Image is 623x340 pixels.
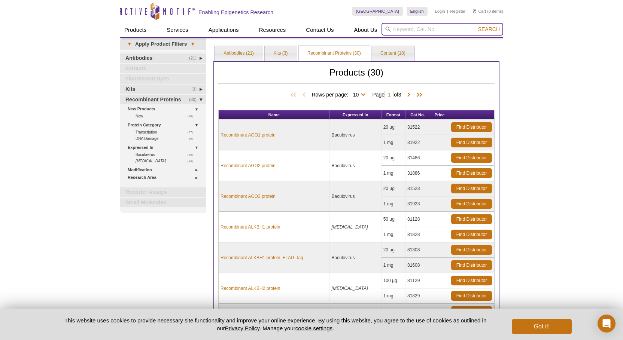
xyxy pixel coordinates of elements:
a: Services [162,23,193,37]
td: 81130 [405,304,430,319]
a: About Us [350,23,382,37]
a: Register [450,9,465,14]
span: Next Page [405,91,413,99]
a: Find Distributor [451,138,492,147]
a: ▾Apply Product Filters▾ [120,38,206,50]
li: | [447,7,448,16]
a: Kits (3) [265,46,297,61]
a: Login [435,9,445,14]
td: 31522 [405,120,430,135]
a: Find Distributor [451,291,492,301]
i: [MEDICAL_DATA] [332,224,368,230]
td: 31886 [405,166,430,181]
span: Search [478,26,500,32]
a: Cart [473,9,486,14]
span: (30) [189,95,201,105]
a: Find Distributor [451,184,492,193]
div: Open Intercom Messenger [598,315,616,333]
a: (3)Kits [120,85,206,94]
button: Search [476,26,502,33]
p: This website uses cookies to provide necessary site functionality and improve your online experie... [51,316,499,332]
a: (16)New [136,113,197,119]
th: Cat No. [405,110,430,120]
td: 31923 [405,196,430,212]
span: (16) [188,151,197,158]
span: (8) [189,135,197,142]
a: Find Distributor [451,245,492,255]
a: Extracts [120,64,206,74]
a: Recombinant ALKBH1 protein, FLAG-Tag [221,254,303,261]
span: ▾ [124,41,135,48]
a: [GEOGRAPHIC_DATA] [352,7,403,16]
a: Modification [128,166,201,174]
span: (3) [191,85,201,94]
td: 81608 [405,258,430,273]
a: Recombinant AGO2 protein [221,162,276,169]
td: 81308 [405,242,430,258]
td: Baculovirus [330,120,382,150]
td: 20 µg [382,242,405,258]
a: Find Distributor [451,306,492,316]
a: Products [120,23,151,37]
a: Applications [204,23,243,37]
span: (21) [189,53,201,63]
span: (16) [188,113,197,119]
button: Got it! [512,319,572,334]
span: ▾ [187,41,198,48]
td: 1 mg [382,196,405,212]
a: Expressed In [128,144,201,151]
span: Last Page [413,91,424,99]
a: Find Distributor [451,122,492,132]
th: Format [382,110,405,120]
li: (0 items) [473,7,503,16]
td: 81828 [405,227,430,242]
th: Name [219,110,330,120]
i: [MEDICAL_DATA] [136,159,166,163]
a: Recombinant ALKBH2 protein [221,285,280,292]
a: (30)Recombinant Proteins [120,95,206,105]
input: Keyword, Cat. No. [382,23,503,36]
a: Research Area [128,174,201,181]
td: Baculovirus [330,181,382,212]
th: Price [430,110,449,120]
a: Find Distributor [451,168,492,178]
td: 1 mg [382,135,405,150]
td: 31922 [405,135,430,150]
td: 81128 [405,212,430,227]
a: Contact Us [301,23,338,37]
td: 20 µg [382,150,405,166]
span: Page of [368,91,405,98]
td: 50 µg [382,212,405,227]
td: 20 µg [382,181,405,196]
a: Recombinant ALKBH1 protein [221,224,280,230]
a: Recombinant Proteins (30) [298,46,370,61]
a: Reporter Assays [120,187,206,197]
a: Resources [255,23,291,37]
td: Baculovirus [330,150,382,181]
a: Find Distributor [451,214,492,224]
a: Find Distributor [451,199,492,209]
td: Baculovirus [330,242,382,273]
a: (16)Baculovirus [136,151,197,158]
td: 100 µg [382,304,405,319]
img: Your Cart [473,9,476,13]
th: Expressed In [330,110,382,120]
span: 3 [398,92,401,98]
a: English [407,7,428,16]
a: Fluorescent Dyes [120,74,206,84]
td: 20 µg [382,120,405,135]
h2: Enabling Epigenetics Research [198,9,273,16]
td: 31523 [405,181,430,196]
td: 81129 [405,273,430,288]
a: Recombinant AGO3 protein [221,193,276,200]
a: Find Distributor [451,260,492,270]
i: [MEDICAL_DATA] [332,286,368,291]
a: Find Distributor [451,153,492,163]
a: (14) [MEDICAL_DATA] [136,158,197,164]
td: 1 mg [382,227,405,242]
td: 1 mg [382,166,405,181]
td: 81829 [405,288,430,304]
span: (14) [188,158,197,164]
a: (8)DNA Damage [136,135,197,142]
a: Small Molecules [120,198,206,208]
